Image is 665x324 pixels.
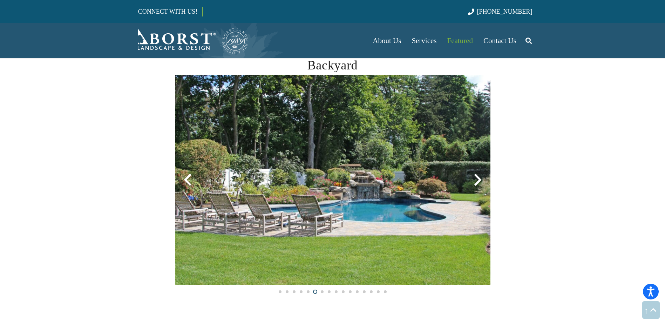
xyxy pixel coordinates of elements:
span: Contact Us [483,36,516,45]
a: CONNECT WITH US! [133,3,202,20]
a: Borst-Logo [133,27,249,55]
span: Featured [447,36,473,45]
a: Services [406,23,442,58]
a: Search [522,32,536,49]
a: About Us [367,23,406,58]
a: Contact Us [478,23,522,58]
span: Services [412,36,436,45]
span: About Us [373,36,401,45]
h2: Backyard [175,56,490,75]
a: [PHONE_NUMBER] [468,8,532,15]
a: Featured [442,23,478,58]
span: [PHONE_NUMBER] [477,8,532,15]
a: Back to top [642,301,660,319]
